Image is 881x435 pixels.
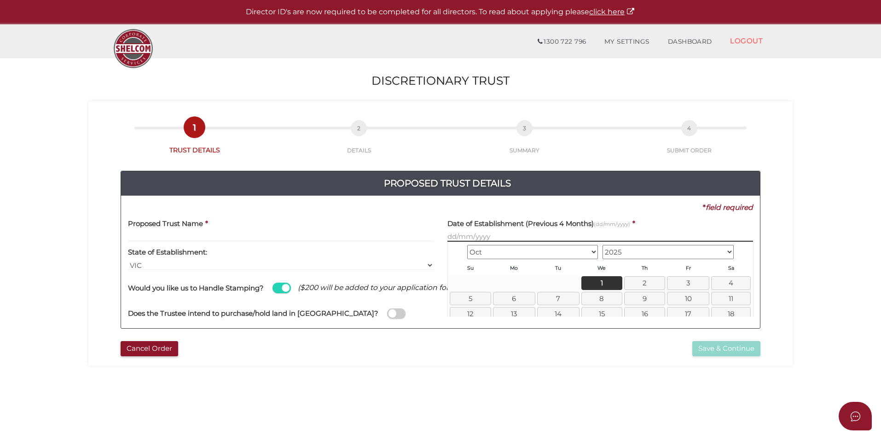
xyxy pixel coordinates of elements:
a: 1 [581,276,622,290]
a: DASHBOARD [659,33,721,51]
button: Open asap [839,402,872,430]
h4: Would you like us to Handle Stamping? [128,284,264,292]
span: 3 [516,120,533,136]
a: 16 [624,307,665,320]
h4: Proposed Trust Details [128,176,767,191]
a: click here [589,7,635,16]
small: (dd/mm/yyyy) [594,221,630,227]
a: 13 [493,307,535,320]
span: ($200 will be added to your application for State Revenue Fees) [298,283,522,293]
a: 5 [450,292,491,305]
a: 10 [667,292,709,305]
button: Cancel Order [121,341,178,356]
button: Save & Continue [692,341,760,356]
span: 1 [186,119,203,135]
a: Next [736,244,751,259]
a: 1300 722 796 [528,33,595,51]
span: Thursday [642,265,648,271]
span: Saturday [728,265,734,271]
a: 3 [667,276,709,290]
a: 3SUMMARY [440,130,609,154]
span: Sunday [467,265,474,271]
a: 12 [450,307,491,320]
a: 9 [624,292,665,305]
a: Prev [450,244,464,259]
a: 15 [581,307,622,320]
a: 11 [711,292,751,305]
span: Monday [510,265,518,271]
a: 18 [711,307,751,320]
span: Friday [686,265,691,271]
a: 4 [711,276,751,290]
a: LOGOUT [721,31,772,50]
a: 4SUBMIT ORDER [609,130,770,154]
a: 2DETAILS [278,130,440,154]
span: 4 [681,120,697,136]
h4: Date of Establishment (Previous 4 Months) [447,220,630,228]
a: MY SETTINGS [595,33,659,51]
img: Logo [109,24,157,73]
span: Tuesday [555,265,561,271]
i: field required [706,203,753,212]
a: 1TRUST DETAILS [111,129,278,155]
a: 14 [537,307,580,320]
input: dd/mm/yyyy [447,232,753,242]
span: 2 [351,120,367,136]
a: 6 [493,292,535,305]
h4: Does the Trustee intend to purchase/hold land in [GEOGRAPHIC_DATA]? [128,310,378,318]
a: 2 [624,276,665,290]
a: 8 [581,292,622,305]
span: Wednesday [597,265,606,271]
h4: Proposed Trust Name [128,220,203,228]
p: Director ID's are now required to be completed for all directors. To read about applying please [23,7,858,17]
h4: State of Establishment: [128,249,207,256]
a: 17 [667,307,709,320]
a: 7 [537,292,580,305]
